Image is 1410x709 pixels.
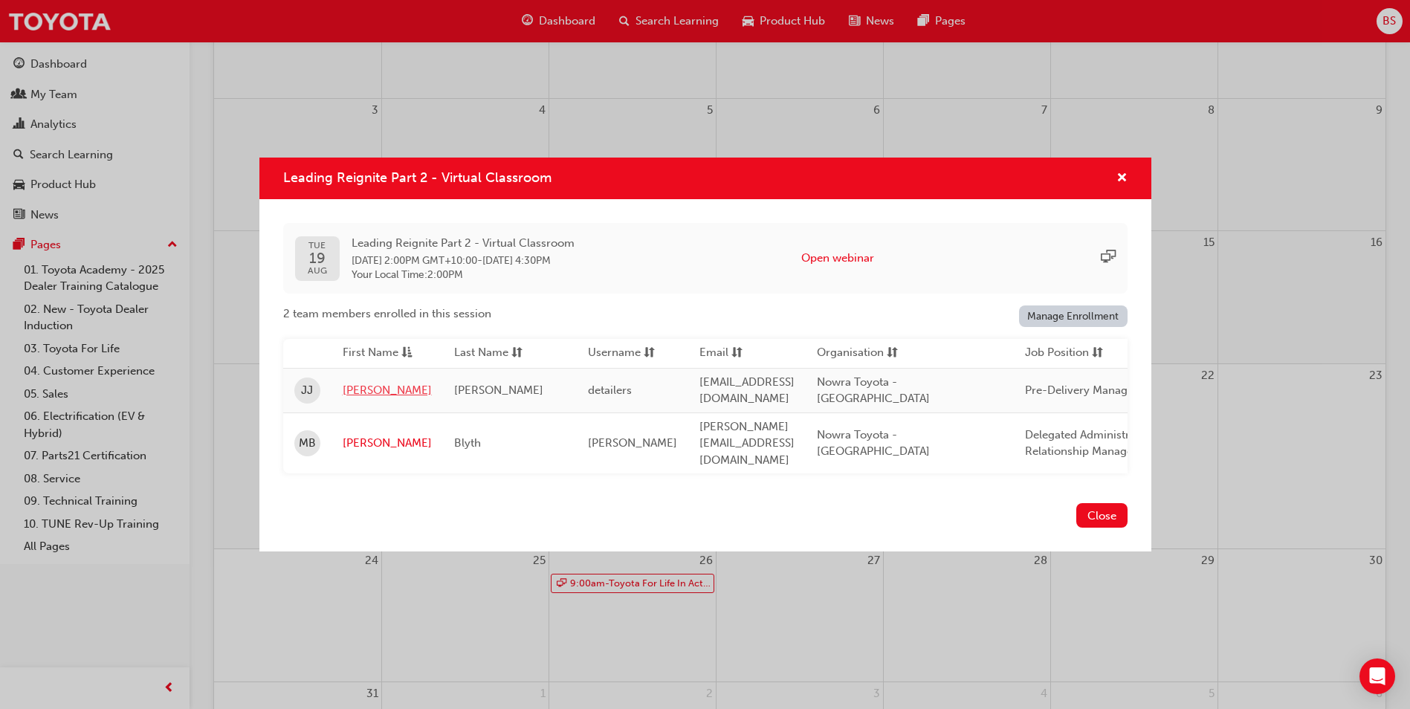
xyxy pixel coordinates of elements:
span: TUE [308,241,327,250]
button: Organisationsorting-icon [817,344,899,363]
span: Nowra Toyota - [GEOGRAPHIC_DATA] [817,428,930,459]
button: cross-icon [1116,169,1128,188]
span: Last Name [454,344,508,363]
span: [EMAIL_ADDRESS][DOMAIN_NAME] [699,375,795,406]
a: Manage Enrollment [1019,305,1128,327]
span: Nowra Toyota - [GEOGRAPHIC_DATA] [817,375,930,406]
span: Username [588,344,641,363]
span: Your Local Time : 2:00PM [352,268,575,282]
span: JJ [301,382,313,399]
span: 2 team members enrolled in this session [283,305,491,323]
span: sorting-icon [887,344,898,363]
span: detailers [588,383,632,397]
button: Usernamesorting-icon [588,344,670,363]
span: [PERSON_NAME][EMAIL_ADDRESS][DOMAIN_NAME] [699,420,795,467]
button: Job Positionsorting-icon [1025,344,1107,363]
span: sorting-icon [644,344,655,363]
span: 19 [308,250,327,266]
div: - [352,235,575,282]
button: First Nameasc-icon [343,344,424,363]
span: sorting-icon [1092,344,1103,363]
span: 19 Aug 2025 4:30PM [482,254,551,267]
span: Leading Reignite Part 2 - Virtual Classroom [283,169,552,186]
span: First Name [343,344,398,363]
button: Emailsorting-icon [699,344,781,363]
span: MB [299,435,316,452]
div: Leading Reignite Part 2 - Virtual Classroom [259,158,1151,551]
span: Delegated Administrator, Customer Relationship Manager + 3 more [1025,428,1207,459]
span: asc-icon [401,344,413,363]
span: Pre-Delivery Manager [1025,383,1138,397]
a: [PERSON_NAME] [343,435,432,452]
span: [PERSON_NAME] [588,436,677,450]
span: [PERSON_NAME] [454,383,543,397]
span: Organisation [817,344,884,363]
span: Leading Reignite Part 2 - Virtual Classroom [352,235,575,252]
span: sessionType_ONLINE_URL-icon [1101,250,1116,267]
button: Last Namesorting-icon [454,344,536,363]
span: Blyth [454,436,481,450]
span: 19 Aug 2025 2:00PM GMT+10:00 [352,254,477,267]
span: Job Position [1025,344,1089,363]
span: cross-icon [1116,172,1128,186]
a: [PERSON_NAME] [343,382,432,399]
button: Close [1076,503,1128,528]
span: AUG [308,266,327,276]
span: sorting-icon [731,344,743,363]
button: Open webinar [801,250,874,267]
span: Email [699,344,728,363]
div: Open Intercom Messenger [1359,658,1395,694]
span: sorting-icon [511,344,523,363]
